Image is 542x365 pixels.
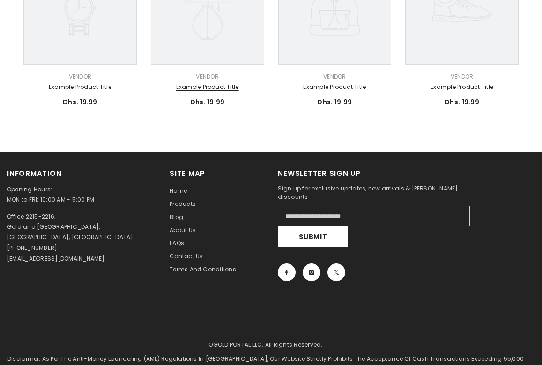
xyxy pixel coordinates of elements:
[170,197,196,211] a: Products
[170,252,203,260] span: Contact us
[278,226,348,247] button: Submit
[170,200,196,208] span: Products
[23,72,137,82] div: Vendor
[7,243,57,253] p: [PHONE_NUMBER]
[170,226,196,234] span: About us
[170,265,236,273] span: Terms and Conditions
[445,97,479,107] span: Dhs. 19.99
[7,212,134,242] p: Office 2215-2216, Gold and [GEOGRAPHIC_DATA], [GEOGRAPHIC_DATA], [GEOGRAPHIC_DATA]
[151,72,264,82] div: Vendor
[170,184,187,197] a: Home
[170,237,184,250] a: FAQs
[317,97,352,107] span: Dhs. 19.99
[278,72,392,82] div: Vendor
[170,168,264,179] h2: Site Map
[278,168,481,179] h2: Newsletter Sign Up
[190,97,225,107] span: Dhs. 19.99
[170,224,196,237] a: About us
[170,187,187,195] span: Home
[7,254,105,264] p: [EMAIL_ADDRESS][DOMAIN_NAME]
[170,213,183,221] span: Blog
[170,239,184,247] span: FAQs
[151,82,264,92] a: Example product title
[170,211,183,224] a: Blog
[405,72,519,82] div: Vendor
[7,184,156,205] p: Opening Hours: MON to FRI: 10:00 AM - 5:00 PM
[23,82,137,92] a: Example product title
[405,82,519,92] a: Example product title
[170,250,203,263] a: Contact us
[63,97,97,107] span: Dhs. 19.99
[170,263,236,276] a: Terms and Conditions
[278,82,392,92] a: Example product title
[278,184,481,201] p: Sign up for exclusive updates, new arrivals & [PERSON_NAME] discounts
[7,168,156,179] h2: Information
